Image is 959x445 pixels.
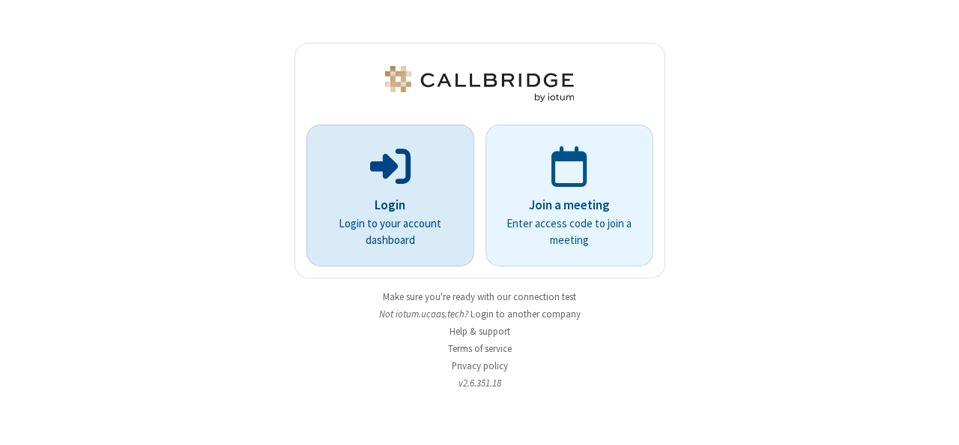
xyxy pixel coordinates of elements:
[306,125,474,266] button: LoginLogin to your account dashboard
[383,290,576,303] a: Make sure you're ready with our connection test
[471,307,581,321] button: Login to another company
[327,196,453,215] p: Login
[506,196,632,215] p: Join a meeting
[382,66,577,102] img: iotum.​ucaas.​tech
[294,376,665,390] li: v2.6.351.18
[294,307,665,321] li: Not iotum.​ucaas.​tech?
[327,215,453,249] p: Login to your account dashboard
[485,125,653,266] a: Join a meetingEnter access code to join a meeting
[452,359,508,372] a: Privacy policy
[448,342,512,355] a: Terms of service
[450,325,510,338] a: Help & support
[506,215,632,249] p: Enter access code to join a meeting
